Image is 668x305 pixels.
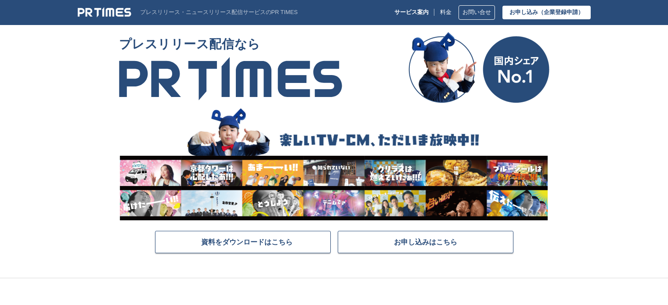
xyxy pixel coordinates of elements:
a: 料金 [440,9,451,16]
span: 資料をダウンロードはこちら [201,237,292,246]
img: 楽しいTV-CM、ただいま放映中!! [119,107,548,220]
a: お申し込み（企業登録申請） [502,6,591,19]
a: お問い合せ [459,5,495,20]
a: お申し込みはこちら [338,231,513,253]
p: サービス案内 [394,9,429,16]
img: PR TIMES [119,57,342,100]
img: 国内シェア No.1 [408,32,549,103]
span: （企業登録申請） [538,9,584,15]
a: 資料をダウンロードはこちら [155,231,331,253]
p: プレスリリース・ニュースリリース配信サービスのPR TIMES [140,9,298,16]
span: プレスリリース配信なら [119,32,342,57]
img: PR TIMES [78,7,131,18]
